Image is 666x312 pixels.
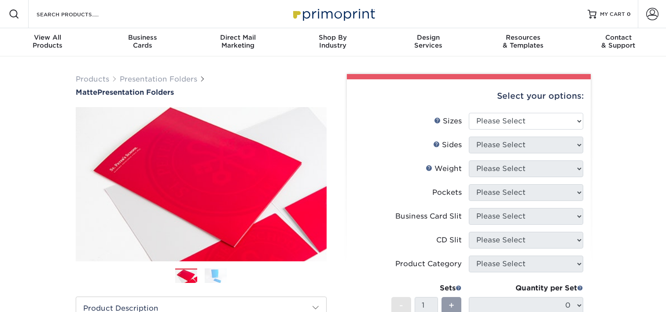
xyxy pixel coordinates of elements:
a: Contact& Support [571,28,666,56]
div: Weight [426,163,462,174]
div: & Templates [476,33,571,49]
input: SEARCH PRODUCTS..... [36,9,121,19]
a: DesignServices [381,28,476,56]
span: Direct Mail [190,33,285,41]
a: Presentation Folders [120,75,197,83]
div: Sets [391,283,462,293]
a: BusinessCards [95,28,190,56]
div: Marketing [190,33,285,49]
a: MattePresentation Folders [76,88,327,97]
div: Business Card Slit [395,211,462,222]
span: Contact [571,33,666,41]
img: Presentation Folders 02 [205,268,227,283]
div: CD Slit [436,235,462,245]
div: Product Category [395,259,462,269]
div: Sides [433,140,462,150]
a: Direct MailMarketing [190,28,285,56]
div: Pockets [432,187,462,198]
a: Resources& Templates [476,28,571,56]
div: Industry [285,33,380,49]
span: Business [95,33,190,41]
span: + [449,299,454,312]
span: Matte [76,88,97,97]
span: Resources [476,33,571,41]
img: Presentation Folders 01 [175,269,197,284]
span: Shop By [285,33,380,41]
span: MY CART [600,11,625,18]
a: Products [76,75,109,83]
div: Services [381,33,476,49]
span: - [399,299,403,312]
img: Primoprint [289,4,377,23]
span: Design [381,33,476,41]
img: Matte 01 [76,97,327,271]
span: 0 [627,11,631,17]
a: Shop ByIndustry [285,28,380,56]
div: Cards [95,33,190,49]
h1: Presentation Folders [76,88,327,97]
div: Quantity per Set [469,283,583,293]
div: & Support [571,33,666,49]
div: Sizes [434,116,462,126]
div: Select your options: [354,79,584,113]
